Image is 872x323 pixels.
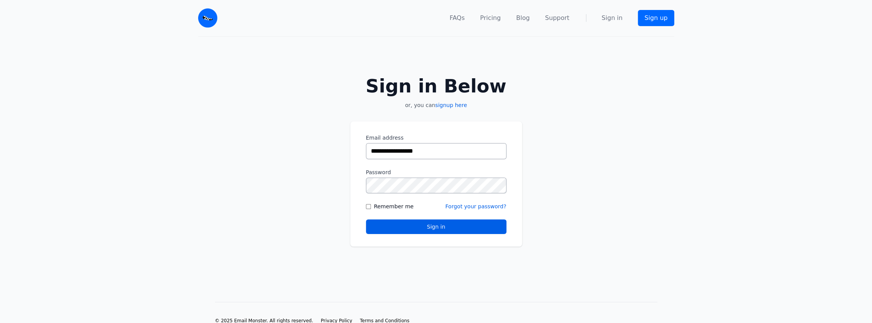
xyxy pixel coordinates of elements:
[366,134,506,142] label: Email address
[480,13,501,23] a: Pricing
[602,13,623,23] a: Sign in
[435,102,467,108] a: signup here
[638,10,674,26] a: Sign up
[366,219,506,234] button: Sign in
[445,203,506,209] a: Forgot your password?
[374,203,414,210] label: Remember me
[350,77,522,95] h2: Sign in Below
[545,13,569,23] a: Support
[516,13,529,23] a: Blog
[198,8,217,28] img: Email Monster
[350,101,522,109] p: or, you can
[450,13,465,23] a: FAQs
[366,168,506,176] label: Password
